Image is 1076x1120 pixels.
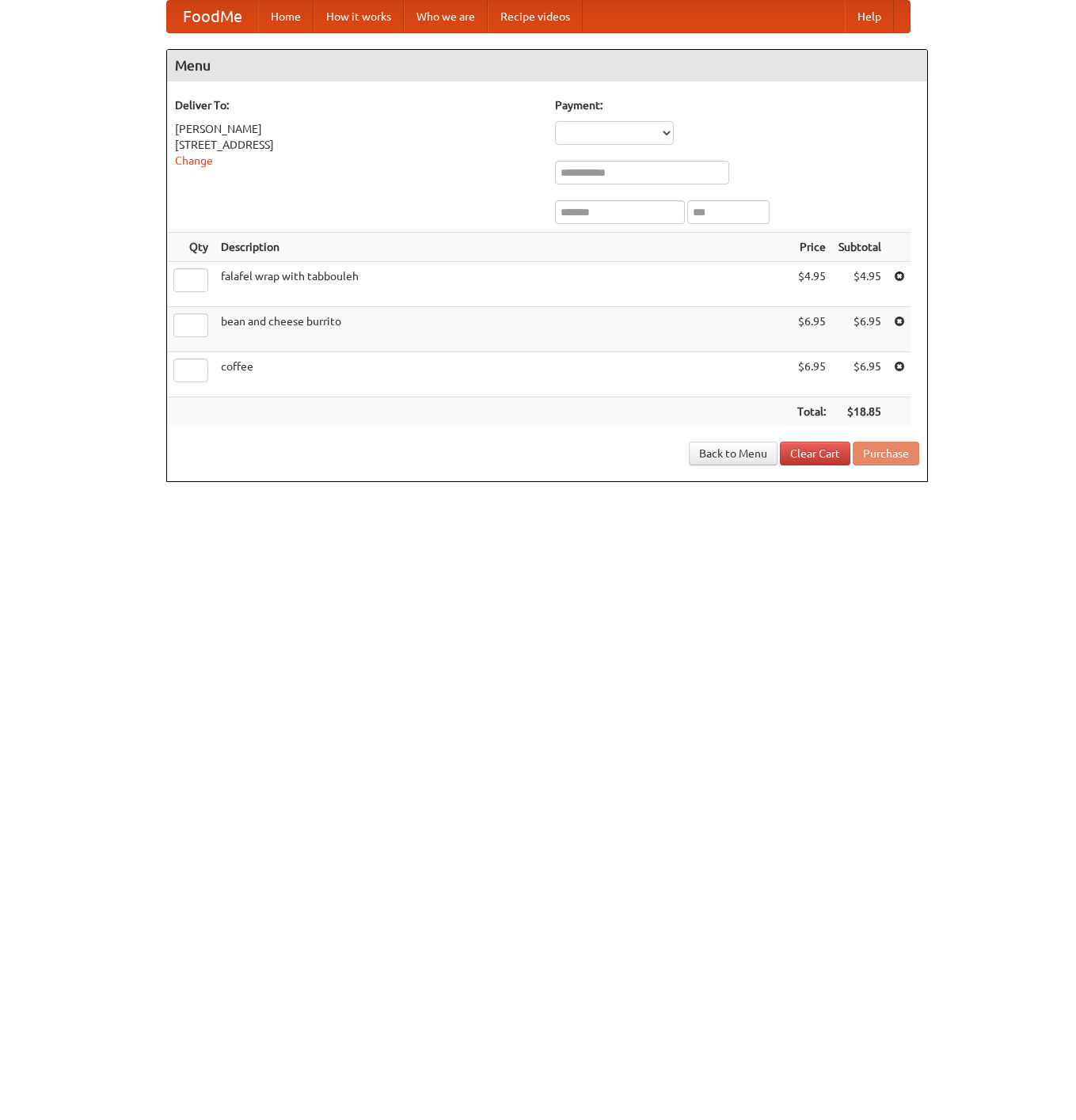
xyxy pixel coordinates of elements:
[832,352,888,397] td: $6.95
[832,233,888,262] th: Subtotal
[832,397,888,427] th: $18.85
[215,233,791,262] th: Description
[404,1,488,32] a: Who we are
[167,50,927,82] h4: Menu
[845,1,894,32] a: Help
[780,442,850,465] a: Clear Cart
[689,442,778,465] a: Back to Menu
[791,352,832,397] td: $6.95
[791,233,832,262] th: Price
[791,262,832,307] td: $4.95
[488,1,583,32] a: Recipe videos
[853,442,919,465] button: Purchase
[832,307,888,352] td: $6.95
[175,154,213,167] a: Change
[314,1,404,32] a: How it works
[791,397,832,427] th: Total:
[175,97,539,113] h5: Deliver To:
[258,1,314,32] a: Home
[555,97,919,113] h5: Payment:
[215,352,791,397] td: coffee
[791,307,832,352] td: $6.95
[175,137,539,153] div: [STREET_ADDRESS]
[215,307,791,352] td: bean and cheese burrito
[175,121,539,137] div: [PERSON_NAME]
[215,262,791,307] td: falafel wrap with tabbouleh
[167,1,258,32] a: FoodMe
[832,262,888,307] td: $4.95
[167,233,215,262] th: Qty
